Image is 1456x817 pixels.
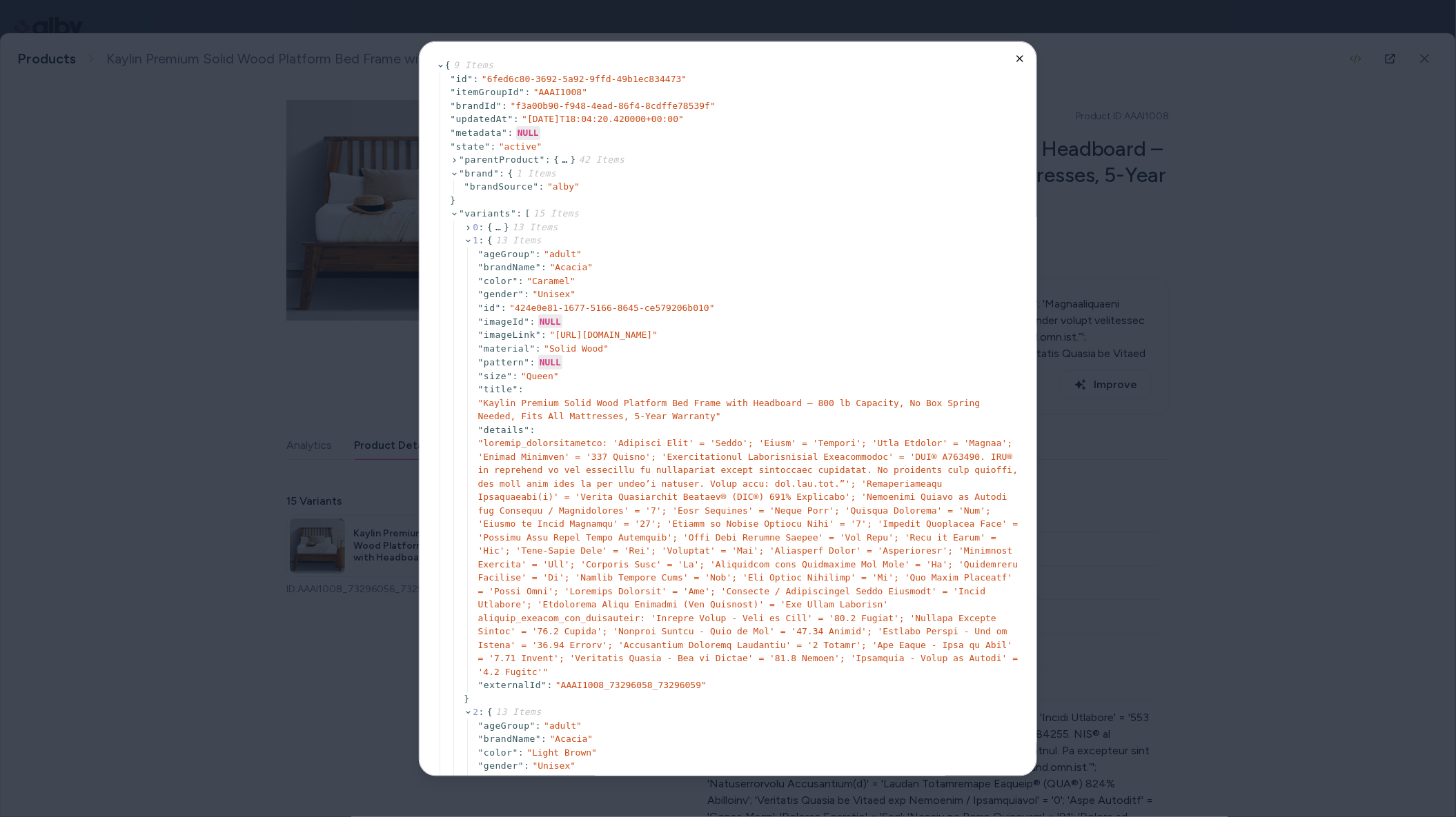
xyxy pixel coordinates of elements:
span: " adult " [544,720,582,730]
span: " loremip_dolorsitametco: 'Adipisci Elit' = 'Seddo'; 'Eiusm' = 'Tempori'; 'Utla Etdolor' = 'Magna... [478,437,1019,676]
span: 13 Items [493,234,542,245]
span: " id " [450,73,473,83]
span: " Queen " [521,370,559,381]
span: { [508,168,557,178]
span: " Light Brown " [527,747,597,757]
div: : [524,85,530,99]
div: : [479,233,484,247]
div: : [545,152,551,166]
span: 13 Items [509,221,558,232]
div: : [518,745,524,759]
span: 42 Items [576,154,625,164]
div: : [541,732,547,745]
span: " color " [478,747,518,757]
span: " 3758733d-8b86-51ab-a613-b2023c619b98 " [509,774,714,784]
span: " title " [478,383,518,394]
div: : [530,355,535,369]
div: : [530,423,535,436]
span: " gender " [478,288,524,299]
div: : [490,139,495,153]
span: " active " [499,141,542,151]
span: " id " [478,302,501,312]
span: { [445,59,494,70]
span: " details " [478,424,530,434]
div: : [499,166,504,180]
span: " brandName " [478,261,542,272]
span: " 424e0e81-1677-5166-8645-ce579206b010 " [509,302,714,312]
span: " brand " [459,168,499,178]
div: : [541,260,547,274]
div: : [479,705,484,718]
span: " state " [450,141,490,151]
span: 9 Items [451,59,493,70]
span: " ageGroup " [478,248,535,259]
span: " Acacia " [550,733,593,743]
span: " id " [478,774,501,784]
span: " imageLink " [478,330,542,340]
span: " Solid Wood " [544,343,609,353]
span: 2 [473,706,478,716]
span: " 6fed6c80-3692-5a92-9ffd-49b1ec834473 " [482,73,687,83]
span: " brandSource " [464,181,538,191]
span: " gender " [478,760,524,770]
div: : [541,328,547,342]
div: : [473,72,479,85]
div: : [513,369,518,383]
span: " f3a00b90-f948-4ead-86f4-8cdffe78539f " [510,100,715,110]
div: : [502,99,507,112]
span: " AAAI1008_73296058_73296059 " [555,679,707,689]
span: [ [525,208,580,218]
span: " Caramel " [527,275,575,285]
span: } [570,154,624,164]
span: 0 [473,221,478,232]
span: " material " [478,343,535,353]
div: : [524,758,529,772]
span: } [464,693,469,703]
span: … [493,219,504,234]
div: : [501,772,506,786]
span: { [487,234,542,245]
span: { [487,221,493,232]
span: { [487,706,542,716]
div: : [524,287,529,301]
span: " pattern " [478,356,530,367]
span: } [504,221,558,232]
span: " color " [478,275,518,285]
span: " adult " [544,248,582,259]
span: " parentProduct " [459,154,545,164]
div: : [539,179,544,193]
div: : [479,220,484,234]
div: : [535,247,541,261]
span: 1 [473,234,478,245]
span: " [URL][DOMAIN_NAME] " [550,330,658,340]
div: : [518,274,524,288]
span: " updatedAt " [450,113,513,123]
span: " itemGroupId " [450,86,524,97]
span: " brandId " [450,100,502,110]
span: " metadata " [450,127,507,137]
span: " externalId " [478,679,547,689]
div: NULL [538,314,562,327]
span: " variants " [459,208,516,218]
span: " brandName " [478,733,542,743]
div: : [501,301,506,314]
span: " ageGroup " [478,720,535,730]
div: : [516,206,522,220]
span: " AAAI1008 " [533,86,587,97]
span: " size " [478,370,513,381]
div: : [530,314,535,328]
span: " Unisex " [533,288,576,299]
span: " Acacia " [550,261,593,272]
div: : [535,341,541,355]
span: { [553,154,559,164]
span: 13 Items [493,706,542,716]
span: } [450,194,455,205]
div: NULL [538,355,562,369]
span: " imageId " [478,316,530,326]
span: 15 Items [531,208,580,218]
div: : [535,718,541,732]
span: " [DATE]T18:04:20.420000+00:00 " [522,113,684,123]
div: : [513,112,519,125]
span: … [560,151,571,167]
span: " alby " [547,181,580,191]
